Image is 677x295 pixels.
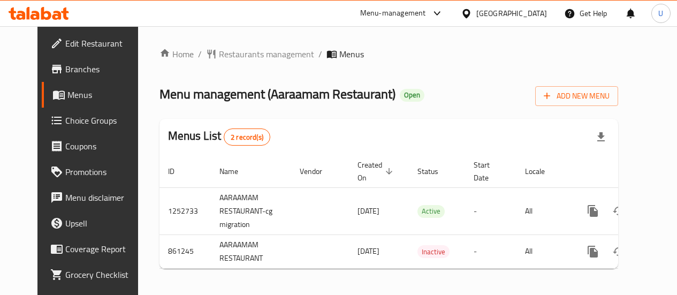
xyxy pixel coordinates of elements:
div: Menu-management [360,7,426,20]
a: Branches [42,56,150,82]
span: Locale [525,165,559,178]
span: ID [168,165,188,178]
nav: breadcrumb [159,48,618,60]
span: Active [417,205,445,217]
span: Created On [357,158,396,184]
span: U [658,7,663,19]
span: Upsell [65,217,142,230]
td: - [465,187,516,235]
span: Start Date [474,158,504,184]
span: Promotions [65,165,142,178]
span: Name [219,165,252,178]
h2: Menus List [168,128,270,146]
span: Edit Restaurant [65,37,142,50]
a: Upsell [42,210,150,236]
a: Grocery Checklist [42,262,150,288]
span: 2 record(s) [224,132,270,142]
span: Grocery Checklist [65,268,142,281]
a: Edit Restaurant [42,31,150,56]
button: Change Status [606,198,632,224]
span: Menus [67,88,142,101]
span: Add New Menu [544,89,610,103]
a: Menu disclaimer [42,185,150,210]
span: [DATE] [357,244,379,258]
a: Home [159,48,194,60]
span: Choice Groups [65,114,142,127]
td: All [516,235,572,268]
button: Change Status [606,239,632,264]
span: Menu management ( Aaraamam Restaurant ) [159,82,395,106]
div: [GEOGRAPHIC_DATA] [476,7,547,19]
span: Open [400,90,424,100]
td: All [516,187,572,235]
span: Inactive [417,246,450,258]
span: [DATE] [357,204,379,218]
span: Menus [339,48,364,60]
span: Vendor [300,165,336,178]
div: Active [417,205,445,218]
button: Add New Menu [535,86,618,106]
td: - [465,235,516,268]
a: Promotions [42,159,150,185]
a: Restaurants management [206,48,314,60]
td: 1252733 [159,187,211,235]
a: Coverage Report [42,236,150,262]
span: Status [417,165,452,178]
div: Total records count [224,128,270,146]
button: more [580,239,606,264]
a: Coupons [42,133,150,159]
td: AARAAMAM RESTAURANT [211,235,291,268]
li: / [318,48,322,60]
span: Menu disclaimer [65,191,142,204]
span: Coverage Report [65,243,142,255]
div: Open [400,89,424,102]
a: Menus [42,82,150,108]
div: Export file [588,124,614,150]
td: AARAAMAM RESTAURANT-cg migration [211,187,291,235]
span: Coupons [65,140,142,153]
div: Inactive [417,245,450,258]
span: Restaurants management [219,48,314,60]
td: 861245 [159,235,211,268]
a: Choice Groups [42,108,150,133]
span: Branches [65,63,142,75]
button: more [580,198,606,224]
li: / [198,48,202,60]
